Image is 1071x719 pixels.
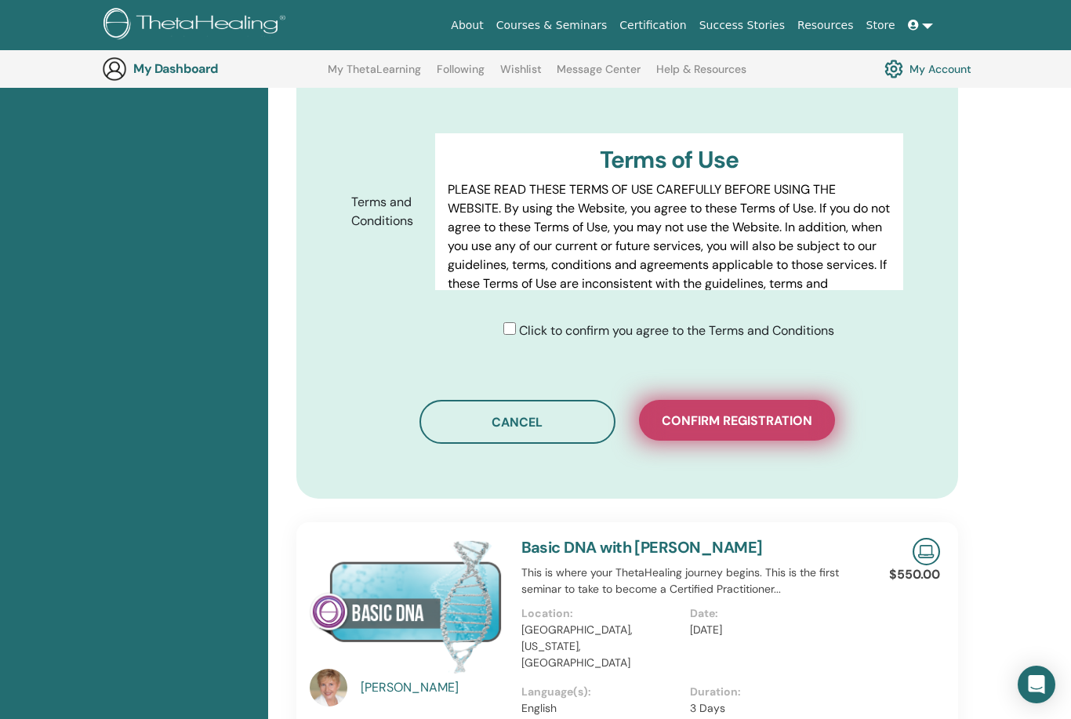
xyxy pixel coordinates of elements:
p: Language(s): [521,684,681,700]
p: PLEASE READ THESE TERMS OF USE CAREFULLY BEFORE USING THE WEBSITE. By using the Website, you agre... [448,180,891,312]
a: Success Stories [693,11,791,40]
a: About [445,11,489,40]
img: default.jpg [310,669,347,706]
p: $550.00 [889,565,940,584]
img: generic-user-icon.jpg [102,56,127,82]
span: Confirm registration [662,412,812,429]
button: Cancel [419,400,615,444]
h3: My Dashboard [133,61,290,76]
a: Resources [791,11,860,40]
a: My ThetaLearning [328,63,421,88]
p: [GEOGRAPHIC_DATA], [US_STATE], [GEOGRAPHIC_DATA] [521,622,681,671]
p: Duration: [690,684,849,700]
div: Open Intercom Messenger [1018,666,1055,703]
p: [DATE] [690,622,849,638]
a: Wishlist [500,63,542,88]
a: My Account [884,56,971,82]
p: English [521,700,681,717]
img: Basic DNA [310,538,503,674]
p: 3 Days [690,700,849,717]
a: Certification [613,11,692,40]
label: Terms and Conditions [339,187,435,236]
a: Basic DNA with [PERSON_NAME] [521,537,763,557]
span: Click to confirm you agree to the Terms and Conditions [519,322,834,339]
p: Location: [521,605,681,622]
img: logo.png [103,8,291,43]
a: Following [437,63,485,88]
a: Courses & Seminars [490,11,614,40]
button: Confirm registration [639,400,835,441]
img: cog.svg [884,56,903,82]
p: Date: [690,605,849,622]
a: Help & Resources [656,63,746,88]
a: Message Center [557,63,641,88]
p: This is where your ThetaHealing journey begins. This is the first seminar to take to become a Cer... [521,565,859,597]
img: Live Online Seminar [913,538,940,565]
a: Store [860,11,902,40]
h3: Terms of Use [448,146,891,174]
a: [PERSON_NAME] [361,678,506,697]
span: Save this address into my profile [474,71,663,88]
span: Cancel [492,414,543,430]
